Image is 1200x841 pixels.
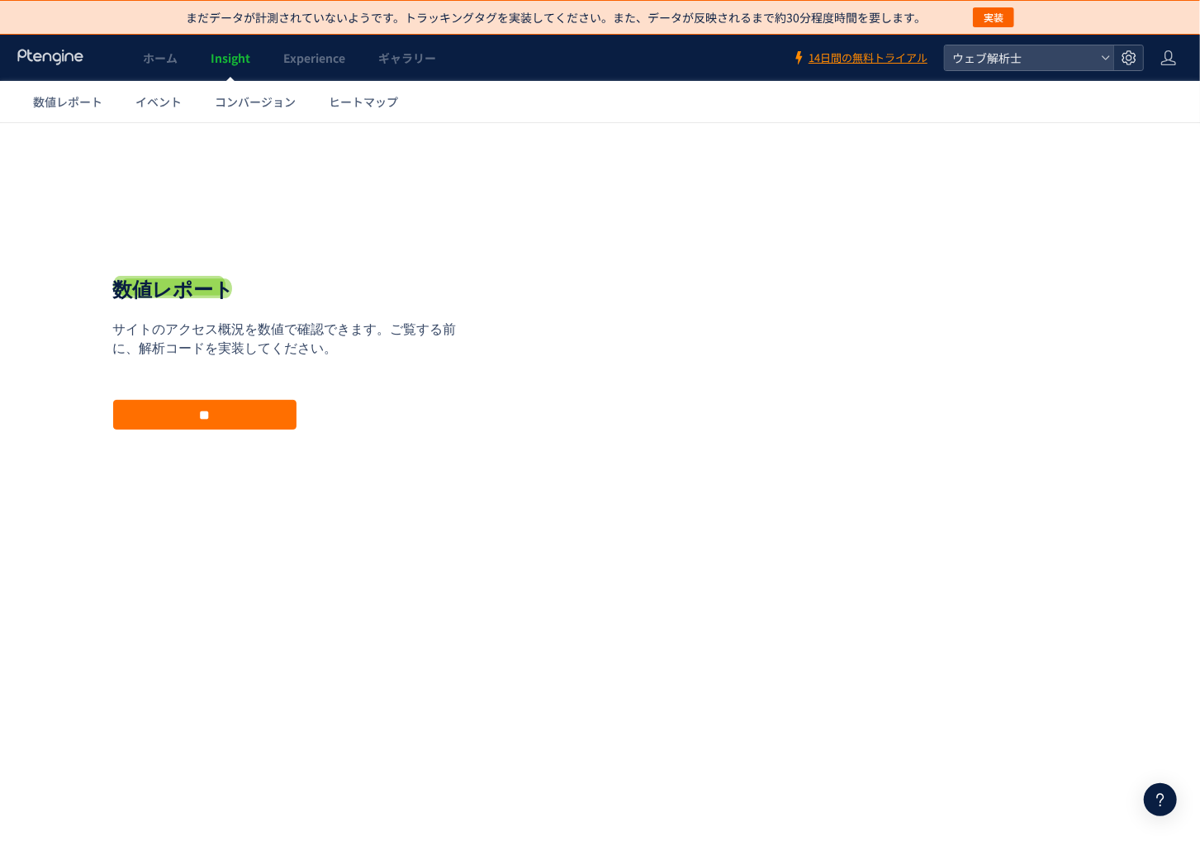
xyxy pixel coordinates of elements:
p: まだデータが計測されていないようです。トラッキングタグを実装してください。また、データが反映されるまで約30分程度時間を要します。 [187,9,927,26]
span: ホーム [143,50,178,66]
span: 数値レポート [33,93,102,110]
span: Insight [211,50,250,66]
span: イベント [135,93,182,110]
span: ヒートマップ [329,93,398,110]
span: ギャラリー [378,50,436,66]
span: Experience [283,50,345,66]
span: コンバージョン [215,93,296,110]
a: 14日間の無料トライアル [792,50,927,66]
span: ウェブ解析士 [947,45,1094,70]
span: 実装 [984,7,1003,27]
h1: 数値レポート [113,154,235,182]
span: 14日間の無料トライアル [809,50,927,66]
p: サイトのアクセス概況を数値で確認できます。ご覧する前に、解析コードを実装してください。 [113,198,468,236]
button: 実装 [973,7,1014,27]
